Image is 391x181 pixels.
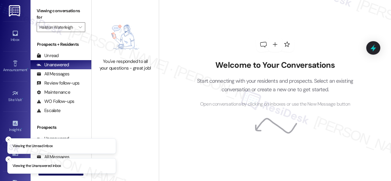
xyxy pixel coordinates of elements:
div: Unanswered [37,62,69,68]
div: All Messages [37,71,69,77]
img: empty-state [101,19,149,56]
div: WO Follow-ups [37,98,74,105]
i:  [79,25,82,30]
p: Viewing the Unread inbox [13,143,53,149]
a: Inbox [3,28,27,45]
div: Review follow-ups [37,80,79,86]
div: Prospects [31,124,91,131]
input: All communities [39,22,75,32]
div: You've responded to all your questions - great job! [98,58,152,71]
h2: Welcome to Your Conversations [188,60,363,70]
span: • [22,97,23,101]
p: Start connecting with your residents and prospects. Select an existing conversation or create a n... [188,77,363,94]
a: Buildings [3,148,27,165]
label: Viewing conversations for [37,6,85,22]
div: Escalate [37,107,60,114]
span: Open conversations by clicking on inboxes or use the New Message button [200,100,350,108]
button: Close toast [5,136,12,143]
div: Maintenance [37,89,70,96]
span: • [21,127,22,131]
img: ResiDesk Logo [9,5,21,16]
a: Insights • [3,118,27,135]
div: Unread [37,52,59,59]
p: Viewing the Unanswered inbox [13,163,61,169]
span: • [27,67,28,71]
button: Close toast [5,156,12,162]
div: Prospects + Residents [31,41,91,48]
a: Site Visit • [3,88,27,105]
